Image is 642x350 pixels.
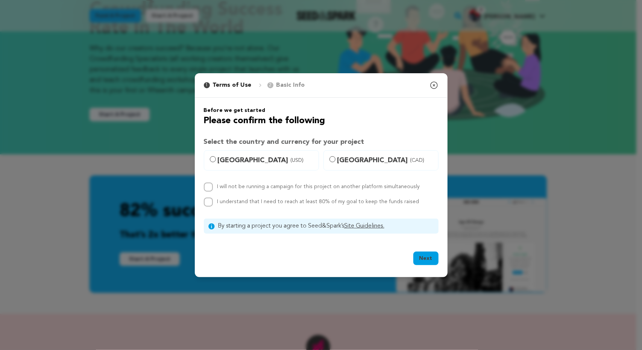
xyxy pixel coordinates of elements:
span: By starting a project you agree to Seed&Spark’s [218,222,434,231]
span: [GEOGRAPHIC_DATA] [218,155,314,166]
button: Next [413,252,439,265]
h6: Before we get started [204,107,439,114]
label: I will not be running a campaign for this project on another platform simultaneously [217,184,420,189]
h3: Select the country and currency for your project [204,137,439,147]
label: I understand that I need to reach at least 80% of my goal to keep the funds raised [217,199,419,204]
h2: Please confirm the following [204,114,439,128]
span: [GEOGRAPHIC_DATA] [337,155,434,166]
span: (USD) [291,157,304,164]
span: (CAD) [410,157,425,164]
span: 1 [204,82,210,88]
a: Site Guidelines. [344,223,384,229]
span: 2 [267,82,273,88]
p: Terms of Use [213,81,252,90]
p: Basic Info [276,81,305,90]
